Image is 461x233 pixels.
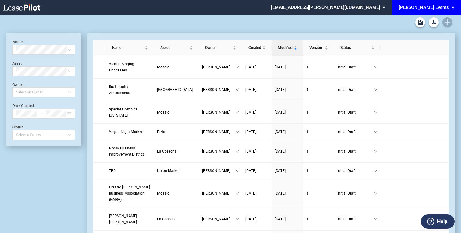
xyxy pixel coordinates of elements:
span: down [235,130,239,134]
a: [DATE] [245,87,269,93]
a: [DATE] [245,168,269,174]
a: Archive [415,17,425,27]
a: [DATE] [245,129,269,135]
span: [PERSON_NAME] [202,64,235,70]
th: Owner [199,40,242,56]
a: [DATE] [275,87,300,93]
a: Vienna Singing Princesses [109,61,151,73]
label: Owner [12,83,23,87]
span: Initial Draft [337,148,374,154]
span: [DATE] [245,149,256,153]
a: NoMa Business Improvement District [109,145,151,157]
th: Asset [154,40,199,56]
span: Taylor Catherine Kelley [109,214,137,224]
span: down [374,149,377,153]
span: 1 [306,217,308,221]
span: Created [248,45,261,51]
span: [DATE] [245,217,256,221]
th: Version [303,40,334,56]
a: [DATE] [245,148,269,154]
span: Special Olympics Virginia [109,107,137,118]
a: Vegan Night Market [109,129,151,135]
a: Mosaic [157,190,196,196]
span: down [235,217,239,221]
span: RiNo [157,130,165,134]
th: Status [334,40,381,56]
div: [PERSON_NAME] Events [399,5,449,10]
a: [DATE] [275,168,300,174]
a: [DATE] [275,216,300,222]
a: Union Market [157,168,196,174]
span: 1 [306,88,308,92]
span: [DATE] [275,191,286,196]
a: Mosaic [157,64,196,70]
span: down [374,65,377,69]
label: Name [12,40,23,44]
a: 1 [306,87,331,93]
a: Mosaic [157,109,196,115]
span: Initial Draft [337,190,374,196]
span: NoMa Business Improvement District [109,146,144,157]
span: Modified [278,45,293,51]
th: Name [106,40,154,56]
a: 1 [306,190,331,196]
a: [DATE] [245,64,269,70]
span: Initial Draft [337,64,374,70]
span: Burtonsville Crossing [157,88,193,92]
span: Asset [160,45,188,51]
a: [DATE] [275,129,300,135]
span: [PERSON_NAME] [202,87,235,93]
span: La Cosecha [157,149,177,153]
a: La Cosecha [157,148,196,154]
span: [DATE] [245,169,256,173]
a: [PERSON_NAME] [PERSON_NAME] [109,213,151,225]
a: [DATE] [275,190,300,196]
span: Initial Draft [337,129,374,135]
a: Big Country Amusements [109,84,151,96]
span: down [235,149,239,153]
span: to [39,111,43,116]
label: Date Created [12,104,34,108]
span: Vienna Singing Princesses [109,62,134,72]
span: Greater Merrifield Business Association (GMBA) [109,185,150,202]
a: [DATE] [245,109,269,115]
a: [DATE] [275,109,300,115]
th: Created [242,40,272,56]
span: [DATE] [245,88,256,92]
label: Status [12,125,23,129]
a: 1 [306,148,331,154]
span: down [374,110,377,114]
span: [DATE] [275,88,286,92]
span: Vegan Night Market [109,130,142,134]
span: down [374,217,377,221]
span: [PERSON_NAME] [202,216,235,222]
span: down [374,169,377,173]
span: [DATE] [275,169,286,173]
span: [DATE] [275,149,286,153]
a: TBD [109,168,151,174]
span: Big Country Amusements [109,84,131,95]
span: [PERSON_NAME] [202,148,235,154]
span: 1 [306,110,308,114]
span: [PERSON_NAME] [202,109,235,115]
a: 1 [306,129,331,135]
a: Greater [PERSON_NAME] Business Association (GMBA) [109,184,151,203]
span: [DATE] [245,191,256,196]
a: 1 [306,64,331,70]
span: down [235,169,239,173]
a: RiNo [157,129,196,135]
span: Mosaic [157,110,169,114]
span: Mosaic [157,65,169,69]
span: down [374,130,377,134]
span: Mosaic [157,191,169,196]
a: [DATE] [245,216,269,222]
span: Union Market [157,169,179,173]
a: 1 [306,109,331,115]
span: [DATE] [245,110,256,114]
span: down [235,110,239,114]
th: Modified [272,40,303,56]
span: Initial Draft [337,216,374,222]
span: Name [112,45,144,51]
a: [DATE] [275,148,300,154]
span: down [235,88,239,92]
